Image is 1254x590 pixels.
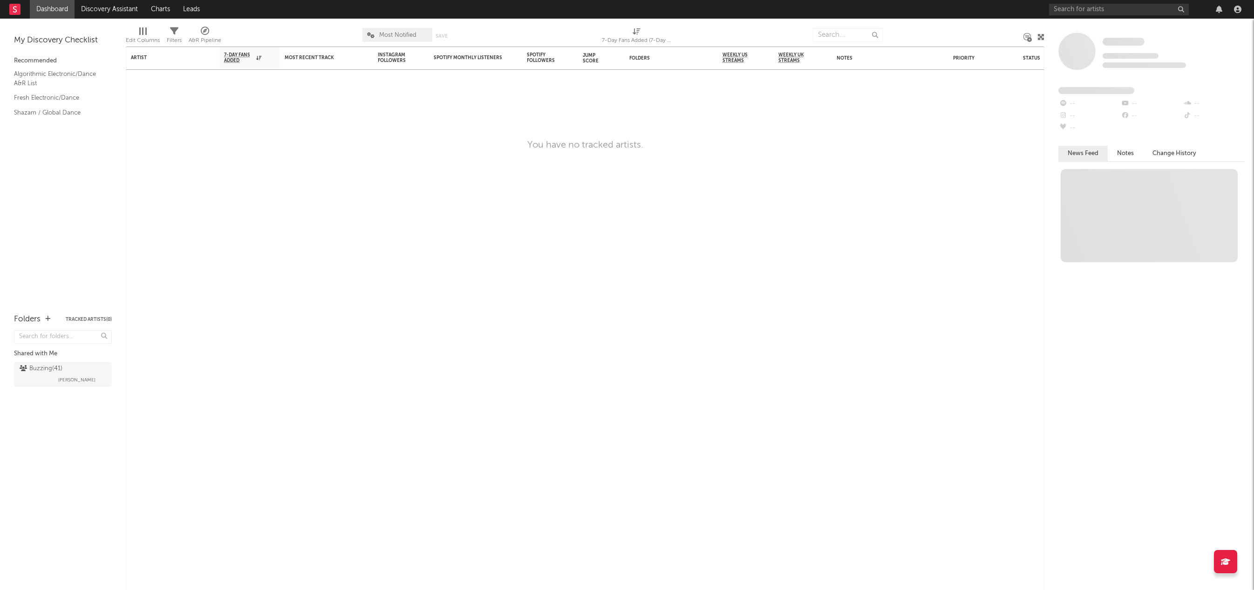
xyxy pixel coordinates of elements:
span: Most Notified [379,32,416,38]
span: [PERSON_NAME] [58,374,95,386]
div: -- [1183,110,1245,122]
div: Edit Columns [126,35,160,46]
a: Shazam / Global Dance [14,108,102,118]
a: Fresh Electronic/Dance [14,93,102,103]
div: -- [1058,122,1120,134]
span: Fans Added by Platform [1058,87,1134,94]
button: Tracked Artists(0) [66,317,112,322]
div: Buzzing ( 41 ) [20,363,62,374]
div: Jump Score [583,53,606,64]
div: Most Recent Track [285,55,354,61]
div: Folders [14,314,41,325]
input: Search for folders... [14,330,112,344]
div: Filters [167,35,182,46]
div: 7-Day Fans Added (7-Day Fans Added) [602,23,672,50]
div: -- [1058,98,1120,110]
div: Priority [953,55,990,61]
div: Spotify Monthly Listeners [434,55,504,61]
div: A&R Pipeline [189,35,221,46]
input: Search for artists [1049,4,1189,15]
div: -- [1120,98,1182,110]
div: Instagram Followers [378,52,410,63]
div: -- [1120,110,1182,122]
div: Artist [131,55,201,61]
input: Search... [813,28,883,42]
span: Some Artist [1103,38,1145,46]
span: Weekly US Streams [722,52,755,63]
div: Spotify Followers [527,52,559,63]
a: Buzzing(41)[PERSON_NAME] [14,362,112,387]
div: Recommended [14,55,112,67]
div: Shared with Me [14,348,112,359]
span: 0 fans last week [1103,62,1186,68]
div: Edit Columns [126,23,160,50]
div: -- [1183,98,1245,110]
span: Tracking Since: [DATE] [1103,53,1159,59]
div: -- [1058,110,1120,122]
a: Algorithmic Electronic/Dance A&R List [14,69,102,88]
div: Status [1023,55,1084,61]
button: Save [436,34,448,39]
button: News Feed [1058,146,1108,161]
div: Notes [837,55,930,61]
div: Filters [167,23,182,50]
button: Notes [1108,146,1143,161]
div: A&R Pipeline [189,23,221,50]
button: Change History [1143,146,1206,161]
div: You have no tracked artists. [527,140,643,151]
div: Folders [629,55,699,61]
div: 7-Day Fans Added (7-Day Fans Added) [602,35,672,46]
div: My Discovery Checklist [14,35,112,46]
span: 7-Day Fans Added [224,52,254,63]
a: Some Artist [1103,37,1145,47]
span: Weekly UK Streams [778,52,813,63]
